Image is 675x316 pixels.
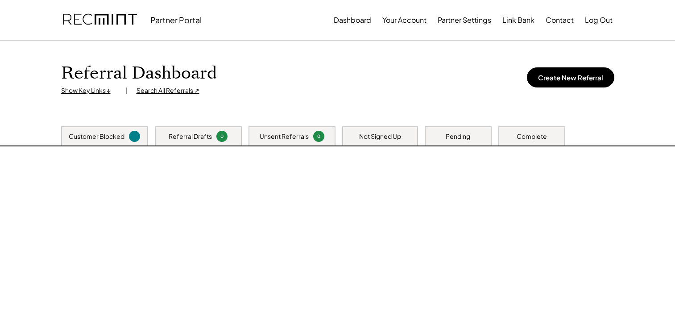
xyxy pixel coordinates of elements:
[61,63,217,84] h1: Referral Dashboard
[359,132,401,141] div: Not Signed Up
[126,86,128,95] div: |
[63,5,137,35] img: recmint-logotype%403x.png
[517,132,547,141] div: Complete
[446,132,470,141] div: Pending
[585,11,613,29] button: Log Out
[438,11,491,29] button: Partner Settings
[218,133,226,140] div: 0
[382,11,427,29] button: Your Account
[502,11,534,29] button: Link Bank
[137,86,199,95] div: Search All Referrals ↗
[546,11,574,29] button: Contact
[315,133,323,140] div: 0
[334,11,371,29] button: Dashboard
[150,15,202,25] div: Partner Portal
[61,86,117,95] div: Show Key Links ↓
[260,132,309,141] div: Unsent Referrals
[527,67,614,87] button: Create New Referral
[169,132,212,141] div: Referral Drafts
[69,132,124,141] div: Customer Blocked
